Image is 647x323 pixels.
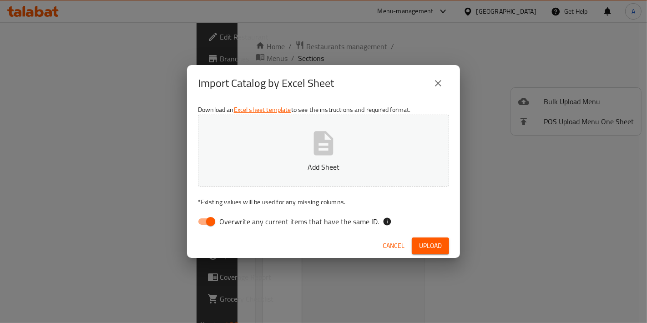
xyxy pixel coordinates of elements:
button: Upload [412,237,449,254]
span: Cancel [383,240,404,252]
a: Excel sheet template [234,104,291,116]
p: Add Sheet [212,161,435,172]
svg: If the overwrite option isn't selected, then the items that match an existing ID will be ignored ... [383,217,392,226]
span: Overwrite any current items that have the same ID. [219,216,379,227]
p: Existing values will be used for any missing columns. [198,197,449,207]
h2: Import Catalog by Excel Sheet [198,76,334,91]
button: Add Sheet [198,115,449,187]
div: Download an to see the instructions and required format. [187,101,460,233]
button: close [427,72,449,94]
span: Upload [419,240,442,252]
button: Cancel [379,237,408,254]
